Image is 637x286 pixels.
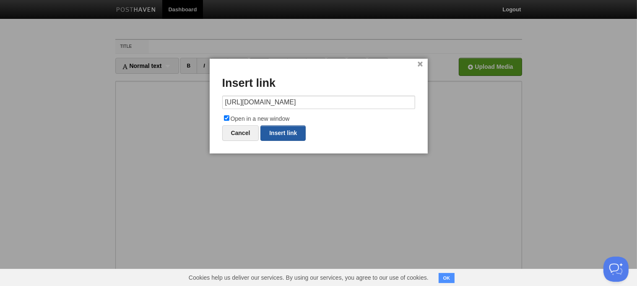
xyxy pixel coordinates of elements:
iframe: Help Scout Beacon - Open [603,257,629,282]
a: Cancel [222,125,259,141]
h3: Insert link [222,77,415,90]
span: Cookies help us deliver our services. By using our services, you agree to our use of cookies. [180,269,437,286]
a: × [418,62,423,67]
label: Open in a new window [222,114,415,124]
button: OK [439,273,455,283]
input: Open in a new window [224,115,229,121]
a: Insert link [260,125,306,141]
